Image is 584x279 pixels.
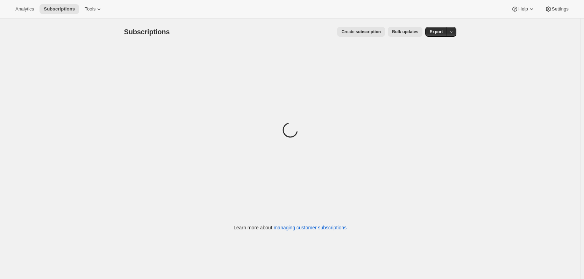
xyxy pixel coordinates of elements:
[80,4,107,14] button: Tools
[518,6,528,12] span: Help
[341,29,381,35] span: Create subscription
[388,27,422,37] button: Bulk updates
[507,4,539,14] button: Help
[273,225,347,230] a: managing customer subscriptions
[234,224,347,231] p: Learn more about
[11,4,38,14] button: Analytics
[392,29,418,35] span: Bulk updates
[124,28,170,36] span: Subscriptions
[552,6,569,12] span: Settings
[44,6,75,12] span: Subscriptions
[429,29,443,35] span: Export
[337,27,385,37] button: Create subscription
[40,4,79,14] button: Subscriptions
[425,27,447,37] button: Export
[85,6,95,12] span: Tools
[15,6,34,12] span: Analytics
[541,4,573,14] button: Settings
